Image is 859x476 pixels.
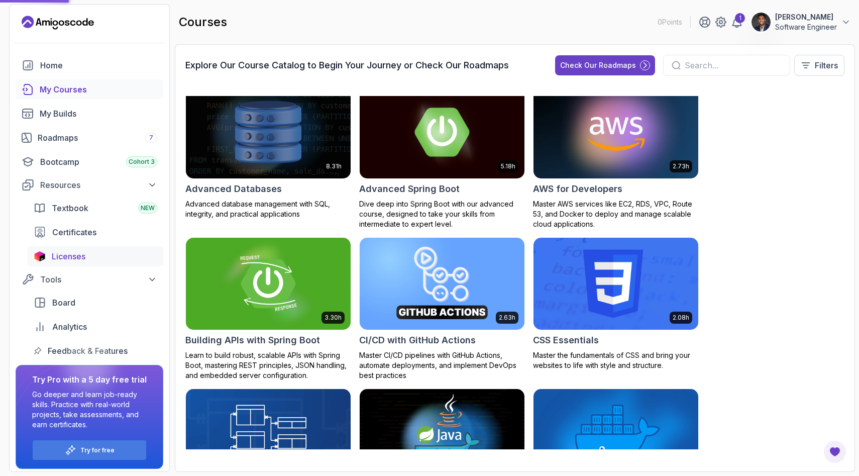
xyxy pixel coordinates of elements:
img: CI/CD with GitHub Actions card [360,238,524,330]
img: user profile image [751,13,771,32]
a: certificates [28,222,163,242]
a: licenses [28,246,163,266]
a: Advanced Databases card8.31hAdvanced DatabasesAdvanced database management with SQL, integrity, a... [185,85,351,219]
a: feedback [28,341,163,361]
p: 2.63h [499,314,515,322]
p: Learn to build robust, scalable APIs with Spring Boot, mastering REST principles, JSON handling, ... [185,350,351,380]
div: My Builds [40,108,157,120]
h2: Advanced Spring Boot [359,182,460,196]
a: Try for free [80,446,115,454]
h2: CI/CD with GitHub Actions [359,333,476,347]
a: Advanced Spring Boot card5.18hAdvanced Spring BootDive deep into Spring Boot with our advanced co... [359,85,525,229]
a: analytics [28,317,163,337]
div: Roadmaps [38,132,157,144]
p: Software Engineer [775,22,837,32]
p: 2.08h [673,314,689,322]
span: Licenses [52,250,85,262]
h2: courses [179,14,227,30]
div: My Courses [40,83,157,96]
span: Textbook [52,202,88,214]
button: Resources [16,176,163,194]
p: 2.73h [673,162,689,170]
a: home [16,55,163,75]
a: Landing page [22,15,94,31]
div: Resources [40,179,157,191]
a: roadmaps [16,128,163,148]
p: 5.18h [501,162,515,170]
img: Building APIs with Spring Boot card [186,238,351,330]
a: CI/CD with GitHub Actions card2.63hCI/CD with GitHub ActionsMaster CI/CD pipelines with GitHub Ac... [359,237,525,381]
p: Go deeper and learn job-ready skills. Practice with real-world projects, take assessments, and ea... [32,390,147,430]
span: 7 [149,134,153,142]
span: Feedback & Features [48,345,128,357]
img: AWS for Developers card [533,86,698,178]
h2: AWS for Developers [533,182,622,196]
p: Master CI/CD pipelines with GitHub Actions, automate deployments, and implement DevOps best pract... [359,350,525,380]
p: Master the fundamentals of CSS and bring your websites to life with style and structure. [533,350,699,370]
div: Bootcamp [40,156,157,168]
div: Check Our Roadmaps [560,60,636,70]
p: Filters [815,59,838,71]
p: Master AWS services like EC2, RDS, VPC, Route 53, and Docker to deploy and manage scalable cloud ... [533,199,699,229]
span: Certificates [52,226,96,238]
button: user profile image[PERSON_NAME]Software Engineer [751,12,851,32]
span: Cohort 3 [129,158,155,166]
a: builds [16,104,163,124]
h3: Explore Our Course Catalog to Begin Your Journey or Check Our Roadmaps [185,58,509,72]
a: CSS Essentials card2.08hCSS EssentialsMaster the fundamentals of CSS and bring your websites to l... [533,237,699,371]
button: Check Our Roadmaps [555,55,655,75]
input: Search... [685,59,782,71]
h2: Building APIs with Spring Boot [185,333,320,347]
div: Tools [40,273,157,285]
a: board [28,293,163,313]
p: [PERSON_NAME] [775,12,837,22]
a: Building APIs with Spring Boot card3.30hBuilding APIs with Spring BootLearn to build robust, scal... [185,237,351,381]
a: courses [16,79,163,100]
button: Try for free [32,440,147,460]
button: Open Feedback Button [823,440,847,464]
h2: Advanced Databases [185,182,282,196]
button: Filters [794,55,844,76]
button: Tools [16,270,163,289]
img: jetbrains icon [34,251,46,261]
span: Analytics [52,321,87,333]
img: Advanced Spring Boot card [360,86,524,178]
a: 1 [731,16,743,28]
span: NEW [141,204,155,212]
span: Board [52,297,75,309]
a: bootcamp [16,152,163,172]
div: Home [40,59,157,71]
img: CSS Essentials card [533,238,698,330]
p: Dive deep into Spring Boot with our advanced course, designed to take your skills from intermedia... [359,199,525,229]
a: textbook [28,198,163,218]
a: AWS for Developers card2.73hAWS for DevelopersMaster AWS services like EC2, RDS, VPC, Route 53, a... [533,85,699,229]
p: 8.31h [326,162,342,170]
p: Advanced database management with SQL, integrity, and practical applications [185,199,351,219]
img: Advanced Databases card [186,86,351,178]
h2: CSS Essentials [533,333,599,347]
div: 1 [735,13,745,23]
p: 3.30h [325,314,342,322]
p: 0 Points [658,17,682,27]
